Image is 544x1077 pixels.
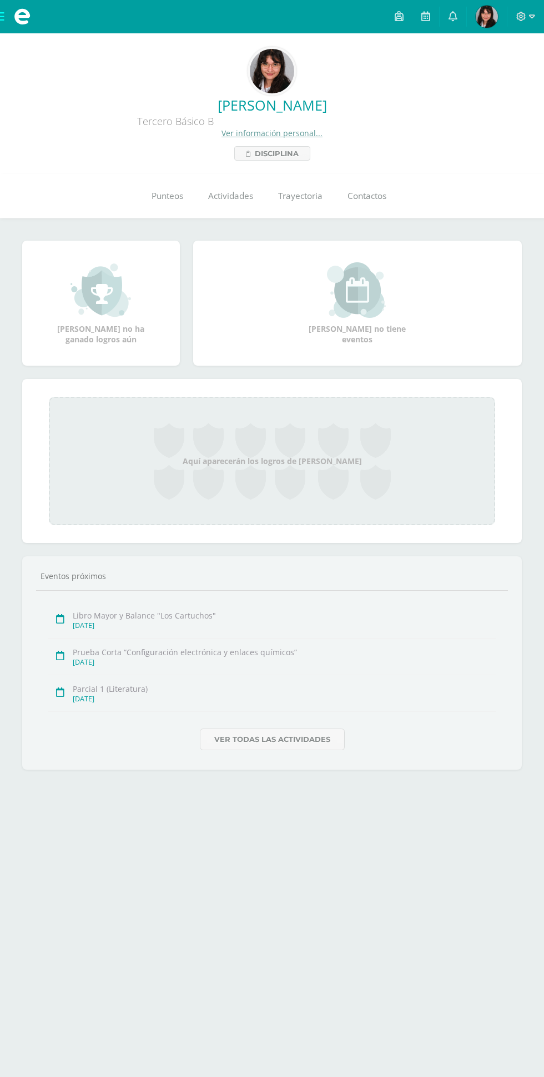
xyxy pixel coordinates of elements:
span: Actividades [208,190,253,202]
div: Libro Mayor y Balance "Los Cartuchos" [73,610,496,621]
span: Punteos [152,190,183,202]
a: Punteos [139,174,195,218]
div: [DATE] [73,694,496,704]
a: Ver todas las actividades [200,729,345,750]
a: [PERSON_NAME] [9,96,535,114]
img: 3c2c4356b1b5b9a5dd6a6853eb8331e8.png [476,6,498,28]
img: achievement_small.png [70,262,131,318]
img: 3094efb169d3719e320c7cc74bc01657.png [250,49,294,93]
a: Contactos [335,174,399,218]
a: Actividades [195,174,265,218]
a: Trayectoria [265,174,335,218]
div: Eventos próximos [36,571,508,581]
a: Ver información personal... [221,128,323,138]
div: Aquí aparecerán los logros de [PERSON_NAME] [49,397,495,525]
div: [PERSON_NAME] no tiene eventos [302,262,413,345]
a: Disciplina [234,146,310,161]
div: [DATE] [73,657,496,667]
span: Disciplina [255,147,299,160]
div: Prueba Corta “Configuración electrónica y enlaces químicos” [73,647,496,657]
img: event_small.png [327,262,387,318]
div: Parcial 1 (Literatura) [73,684,496,694]
div: [PERSON_NAME] no ha ganado logros aún [46,262,157,345]
span: Contactos [347,190,386,202]
div: Tercero Básico B [9,114,342,128]
span: Trayectoria [278,190,323,202]
div: [DATE] [73,621,496,630]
